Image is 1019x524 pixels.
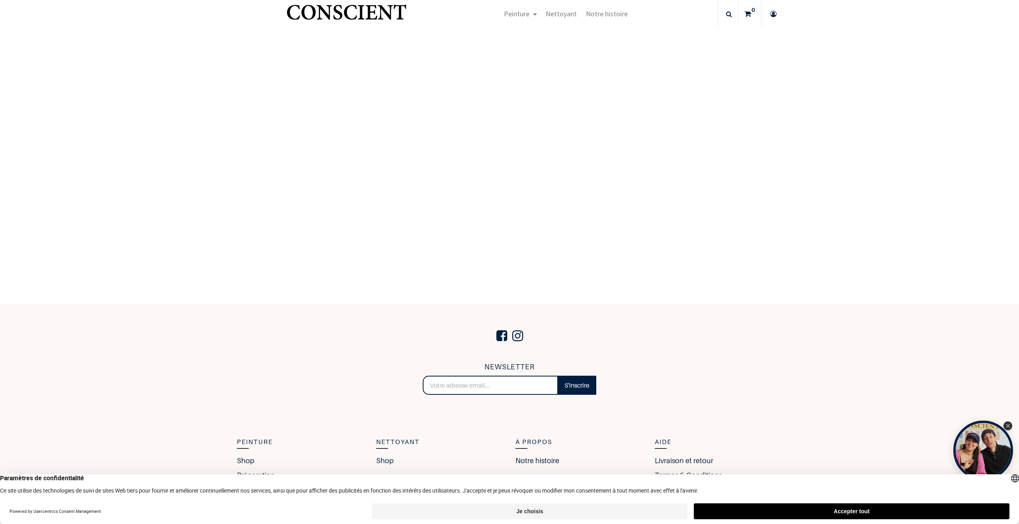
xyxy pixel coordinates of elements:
[978,473,1015,510] iframe: Tidio Chat
[376,455,394,466] a: Shop
[237,437,364,447] h5: Peinture
[515,437,643,447] h5: à Propos
[655,455,713,466] a: Livraison et retour
[504,9,529,18] span: Peinture
[558,376,596,395] a: S'inscrire
[655,470,722,481] a: Termes & Conditions
[750,6,757,14] sup: 0
[423,361,597,373] h5: NEWSLETTER
[1003,421,1012,430] div: Close Tolstoy widget
[237,455,254,466] a: Shop
[655,437,782,447] h5: Aide
[586,9,628,18] span: Notre histoire
[515,455,559,466] a: Notre histoire
[546,9,577,18] span: Nettoyant
[953,421,1013,480] div: Open Tolstoy
[953,421,1013,480] div: Tolstoy bubble widget
[953,421,1013,480] div: Open Tolstoy widget
[423,376,558,395] input: Votre adresse email...
[237,470,275,481] a: Préparation
[376,437,504,447] h5: Nettoyant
